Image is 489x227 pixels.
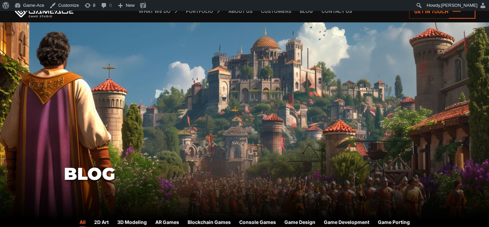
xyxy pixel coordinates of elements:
[441,3,477,8] span: [PERSON_NAME]
[64,165,426,183] h1: Blog
[409,4,475,19] a: Get in touch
